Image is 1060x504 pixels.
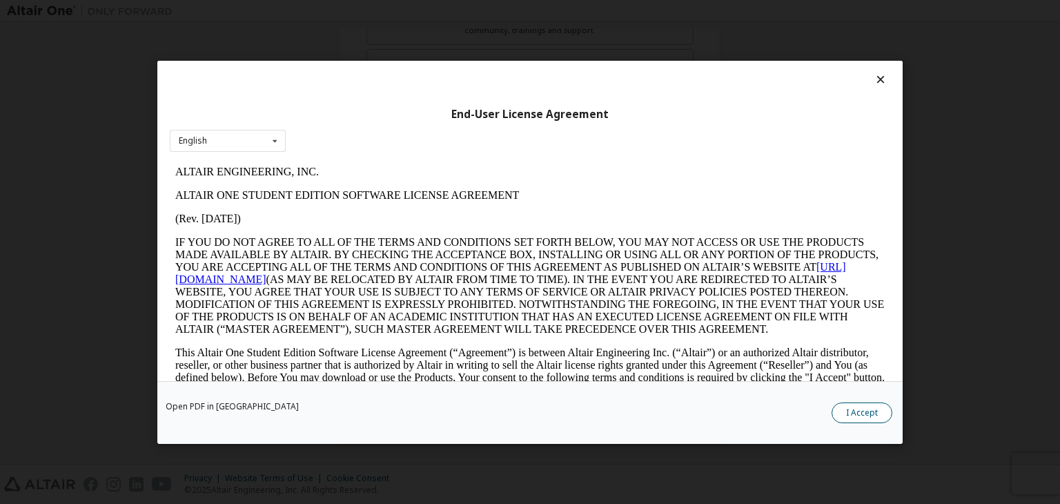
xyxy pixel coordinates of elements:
button: I Accept [832,403,892,423]
p: ALTAIR ENGINEERING, INC. [6,6,715,18]
a: [URL][DOMAIN_NAME] [6,101,676,125]
p: (Rev. [DATE]) [6,52,715,65]
p: This Altair One Student Edition Software License Agreement (“Agreement”) is between Altair Engine... [6,186,715,236]
div: End-User License Agreement [170,107,890,121]
p: IF YOU DO NOT AGREE TO ALL OF THE TERMS AND CONDITIONS SET FORTH BELOW, YOU MAY NOT ACCESS OR USE... [6,76,715,175]
p: ALTAIR ONE STUDENT EDITION SOFTWARE LICENSE AGREEMENT [6,29,715,41]
div: English [179,137,207,145]
a: Open PDF in [GEOGRAPHIC_DATA] [166,403,299,411]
